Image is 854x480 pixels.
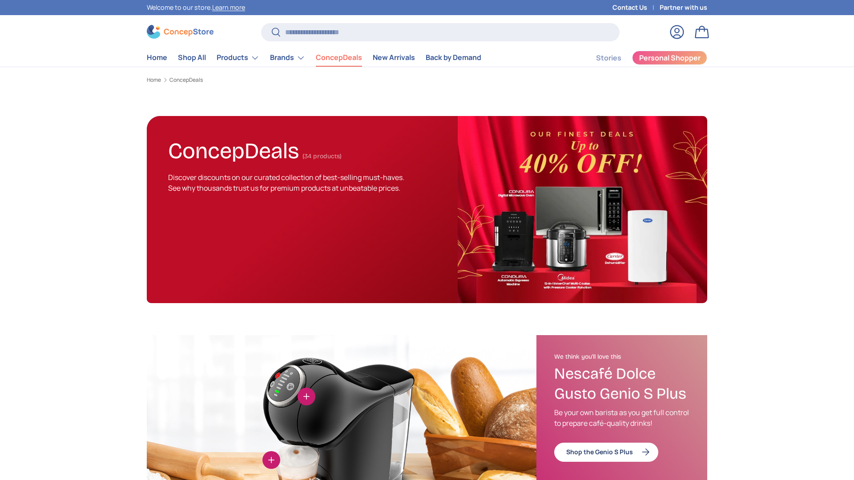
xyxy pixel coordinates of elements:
summary: Products [211,49,265,67]
h1: ConcepDeals [168,134,299,164]
span: Personal Shopper [639,54,701,61]
span: (34 products) [302,152,342,160]
a: ConcepDeals [316,49,362,66]
nav: Primary [147,49,481,67]
a: Contact Us [612,3,660,12]
nav: Breadcrumbs [147,76,707,84]
a: Stories [596,49,621,67]
a: Partner with us [660,3,707,12]
h3: Nescafé Dolce Gusto Genio S Plus [554,364,689,404]
a: Shop All [178,49,206,66]
p: Be your own barista as you get full control to prepare café-quality drinks! [554,407,689,428]
img: ConcepStore [147,25,213,39]
a: New Arrivals [373,49,415,66]
nav: Secondary [575,49,707,67]
a: Home [147,77,161,83]
img: ConcepDeals [458,116,707,303]
a: Back by Demand [426,49,481,66]
summary: Brands [265,49,310,67]
a: Products [217,49,259,67]
a: Home [147,49,167,66]
a: Personal Shopper [632,51,707,65]
a: Shop the Genio S Plus [554,443,658,462]
h2: We think you'll love this [554,353,689,361]
a: Learn more [212,3,245,12]
span: Discover discounts on our curated collection of best-selling must-haves. See why thousands trust ... [168,172,404,193]
a: Brands [270,49,305,67]
a: ConcepDeals [169,77,203,83]
p: Welcome to our store. [147,3,245,12]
